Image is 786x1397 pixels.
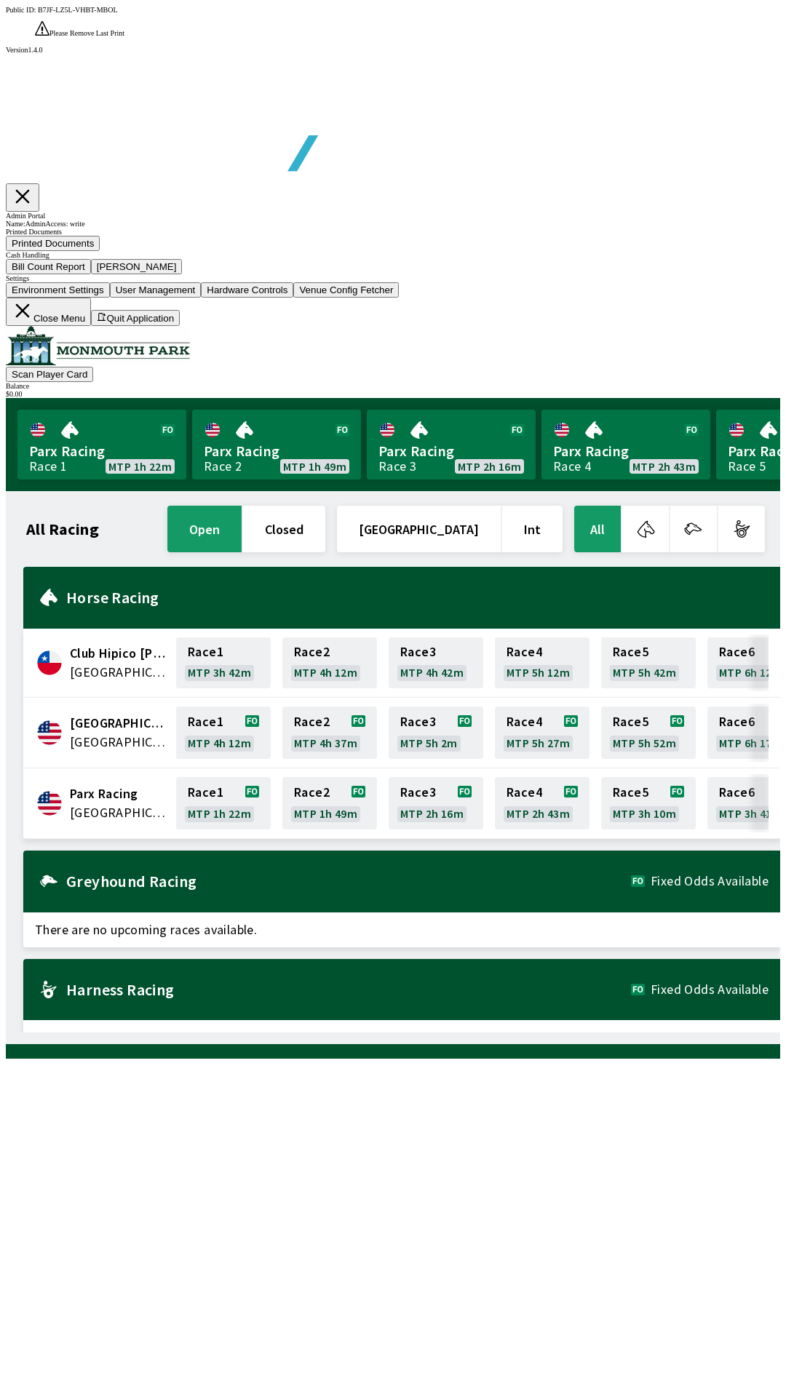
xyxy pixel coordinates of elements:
[17,410,186,479] a: Parx RacingRace 1MTP 1h 22m
[719,808,782,819] span: MTP 3h 41m
[613,666,676,678] span: MTP 5h 42m
[541,410,710,479] a: Parx RacingRace 4MTP 2h 43m
[6,251,780,259] div: Cash Handling
[613,716,648,728] span: Race 5
[553,442,699,461] span: Parx Racing
[400,716,436,728] span: Race 3
[601,637,696,688] a: Race5MTP 5h 42m
[632,461,696,472] span: MTP 2h 43m
[378,442,524,461] span: Parx Racing
[601,777,696,829] a: Race5MTP 3h 10m
[495,707,589,759] a: Race4MTP 5h 27m
[507,716,542,728] span: Race 4
[389,707,483,759] a: Race3MTP 5h 2m
[70,784,167,803] span: Parx Racing
[29,442,175,461] span: Parx Racing
[176,637,271,688] a: Race1MTP 3h 42m
[39,54,457,207] img: global tote logo
[6,228,780,236] div: Printed Documents
[283,461,346,472] span: MTP 1h 49m
[337,506,501,552] button: [GEOGRAPHIC_DATA]
[6,46,780,54] div: Version 1.4.0
[293,282,399,298] button: Venue Config Fetcher
[719,737,782,749] span: MTP 6h 17m
[70,733,167,752] span: United States
[188,787,223,798] span: Race 1
[719,787,755,798] span: Race 6
[553,461,591,472] div: Race 4
[378,461,416,472] div: Race 3
[204,461,242,472] div: Race 2
[507,666,570,678] span: MTP 5h 12m
[651,984,769,995] span: Fixed Odds Available
[507,808,570,819] span: MTP 2h 43m
[6,367,93,382] button: Scan Player Card
[651,875,769,887] span: Fixed Odds Available
[294,716,330,728] span: Race 2
[192,410,361,479] a: Parx RacingRace 2MTP 1h 49m
[188,716,223,728] span: Race 1
[574,506,621,552] button: All
[294,666,357,678] span: MTP 4h 12m
[70,644,167,663] span: Club Hipico Concepcion
[201,282,293,298] button: Hardware Controls
[282,707,377,759] a: Race2MTP 4h 37m
[66,875,631,887] h2: Greyhound Racing
[243,506,325,552] button: closed
[282,637,377,688] a: Race2MTP 4h 12m
[108,461,172,472] span: MTP 1h 22m
[719,646,755,658] span: Race 6
[23,912,780,947] span: There are no upcoming races available.
[6,259,91,274] button: Bill Count Report
[400,646,436,658] span: Race 3
[6,298,91,326] button: Close Menu
[400,808,464,819] span: MTP 2h 16m
[6,382,780,390] div: Balance
[167,506,242,552] button: open
[502,506,563,552] button: Int
[188,737,251,749] span: MTP 4h 12m
[507,646,542,658] span: Race 4
[188,646,223,658] span: Race 1
[367,410,536,479] a: Parx RacingRace 3MTP 2h 16m
[495,777,589,829] a: Race4MTP 2h 43m
[70,714,167,733] span: Fairmount Park
[6,326,190,365] img: venue logo
[294,646,330,658] span: Race 2
[613,787,648,798] span: Race 5
[176,777,271,829] a: Race1MTP 1h 22m
[70,663,167,682] span: Chile
[26,523,99,535] h1: All Racing
[110,282,202,298] button: User Management
[188,666,251,678] span: MTP 3h 42m
[458,461,521,472] span: MTP 2h 16m
[188,808,251,819] span: MTP 1h 22m
[719,666,782,678] span: MTP 6h 12m
[6,274,780,282] div: Settings
[6,212,780,220] div: Admin Portal
[728,461,766,472] div: Race 5
[294,787,330,798] span: Race 2
[389,777,483,829] a: Race3MTP 2h 16m
[23,1020,780,1055] span: There are no upcoming races available.
[613,808,676,819] span: MTP 3h 10m
[294,737,357,749] span: MTP 4h 37m
[294,808,357,819] span: MTP 1h 49m
[29,461,67,472] div: Race 1
[282,777,377,829] a: Race2MTP 1h 49m
[613,646,648,658] span: Race 5
[495,637,589,688] a: Race4MTP 5h 12m
[6,282,110,298] button: Environment Settings
[400,737,458,749] span: MTP 5h 2m
[6,220,780,228] div: Name: Admin Access: write
[507,737,570,749] span: MTP 5h 27m
[70,803,167,822] span: United States
[400,787,436,798] span: Race 3
[91,259,183,274] button: [PERSON_NAME]
[6,390,780,398] div: $ 0.00
[66,592,769,603] h2: Horse Racing
[6,236,100,251] button: Printed Documents
[176,707,271,759] a: Race1MTP 4h 12m
[719,716,755,728] span: Race 6
[66,984,631,995] h2: Harness Racing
